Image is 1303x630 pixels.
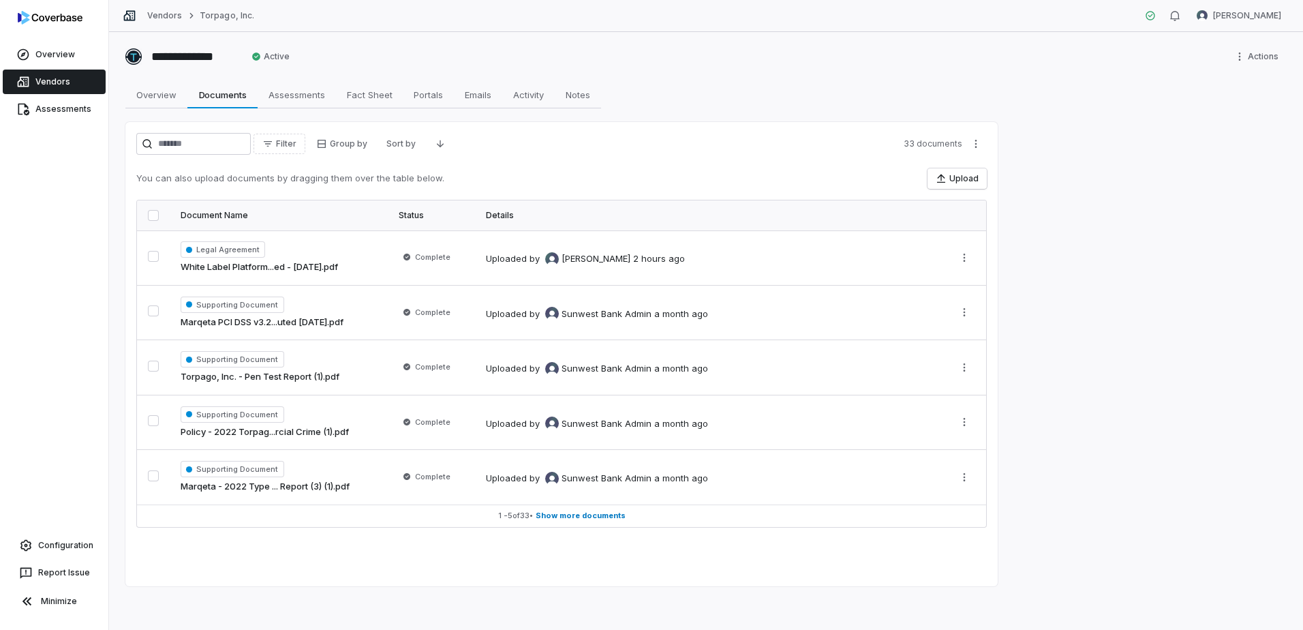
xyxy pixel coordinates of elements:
[953,412,975,432] button: More actions
[486,362,708,376] div: Uploaded
[1213,10,1281,21] span: [PERSON_NAME]
[399,210,464,221] div: Status
[654,307,708,321] div: a month ago
[486,472,708,485] div: Uploaded
[536,511,626,521] span: Show more documents
[1230,46,1287,67] button: More actions
[562,417,651,431] span: Sunwest Bank Admin
[459,86,497,104] span: Emails
[427,134,454,154] button: Descending
[5,588,103,615] button: Minimize
[953,302,975,322] button: More actions
[131,86,182,104] span: Overview
[194,86,252,104] span: Documents
[415,252,450,262] span: Complete
[654,362,708,376] div: a month ago
[181,425,349,439] a: Policy - 2022 Torpag...rcial Crime (1).pdf
[5,560,103,585] button: Report Issue
[545,252,559,266] img: Brian Anderson avatar
[1189,5,1289,26] button: Brian Anderson avatar[PERSON_NAME]
[633,252,685,266] div: 2 hours ago
[904,138,962,149] span: 33 documents
[308,134,375,154] button: Group by
[530,307,651,320] div: by
[486,307,708,320] div: Uploaded
[5,533,103,558] a: Configuration
[18,11,82,25] img: logo-D7KZi-bG.svg
[562,472,651,485] span: Sunwest Bank Admin
[415,471,450,482] span: Complete
[254,134,305,154] button: Filter
[545,472,559,485] img: Sunwest Bank Admin avatar
[654,472,708,485] div: a month ago
[181,210,377,221] div: Document Name
[276,138,296,149] span: Filter
[654,417,708,431] div: a month ago
[181,351,284,367] span: Supporting Document
[928,168,987,189] button: Upload
[545,417,559,430] img: Sunwest Bank Admin avatar
[3,42,106,67] a: Overview
[530,472,651,485] div: by
[560,86,596,104] span: Notes
[181,406,284,423] span: Supporting Document
[251,51,290,62] span: Active
[435,138,446,149] svg: Descending
[181,260,338,274] a: White Label Platform...ed - [DATE].pdf
[200,10,254,21] a: Torpago, Inc.
[181,370,339,384] a: Torpago, Inc. - Pen Test Report (1).pdf
[3,70,106,94] a: Vendors
[378,134,424,154] button: Sort by
[415,417,450,427] span: Complete
[147,10,182,21] a: Vendors
[562,307,651,321] span: Sunwest Bank Admin
[953,357,975,378] button: More actions
[181,241,265,258] span: Legal Agreement
[545,307,559,320] img: Sunwest Bank Admin avatar
[562,362,651,376] span: Sunwest Bank Admin
[136,172,444,185] p: You can also upload documents by dragging them over the table below.
[181,461,284,477] span: Supporting Document
[530,362,651,376] div: by
[408,86,448,104] span: Portals
[530,252,630,266] div: by
[486,252,685,266] div: Uploaded
[415,307,450,318] span: Complete
[1197,10,1208,21] img: Brian Anderson avatar
[965,134,987,154] button: More actions
[341,86,398,104] span: Fact Sheet
[545,362,559,376] img: Sunwest Bank Admin avatar
[137,505,986,527] button: 1 -5of33• Show more documents
[530,417,651,430] div: by
[508,86,549,104] span: Activity
[953,467,975,487] button: More actions
[263,86,331,104] span: Assessments
[3,97,106,121] a: Assessments
[486,417,708,430] div: Uploaded
[562,252,630,266] span: [PERSON_NAME]
[415,361,450,372] span: Complete
[181,297,284,313] span: Supporting Document
[181,480,350,494] a: Marqeta - 2022 Type ... Report (3) (1).pdf
[953,247,975,268] button: More actions
[181,316,343,329] a: Marqeta PCI DSS v3.2...uted [DATE].pdf
[486,210,932,221] div: Details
